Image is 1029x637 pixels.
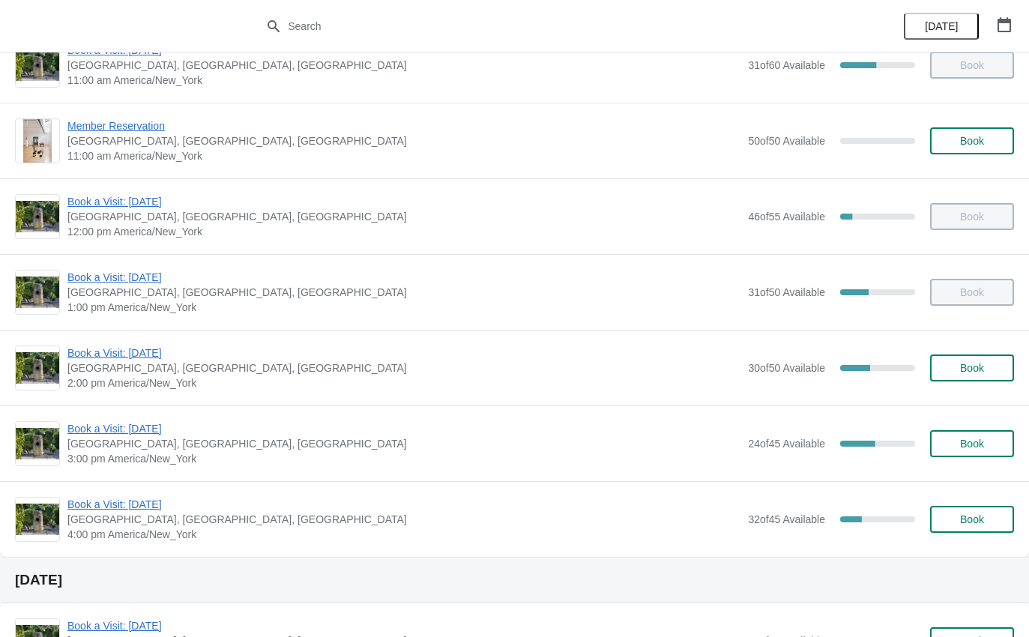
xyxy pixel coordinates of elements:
span: Book [960,135,984,147]
span: [GEOGRAPHIC_DATA], [GEOGRAPHIC_DATA], [GEOGRAPHIC_DATA] [67,436,740,451]
span: [GEOGRAPHIC_DATA], [GEOGRAPHIC_DATA], [GEOGRAPHIC_DATA] [67,209,740,224]
button: Book [930,127,1014,154]
h2: [DATE] [15,573,1014,588]
span: 3:00 pm America/New_York [67,451,740,466]
img: Book a Visit: August 2025 | The Noguchi Museum, 33rd Road, Queens, NY, USA | 2:00 pm America/New_... [16,352,59,384]
img: Book a Visit: August 2025 | The Noguchi Museum, 33rd Road, Queens, NY, USA | 12:00 pm America/New... [16,201,59,232]
button: Book [930,354,1014,381]
span: [GEOGRAPHIC_DATA], [GEOGRAPHIC_DATA], [GEOGRAPHIC_DATA] [67,133,740,148]
span: Book [960,438,984,450]
span: Book a Visit: [DATE] [67,194,740,209]
span: 11:00 am America/New_York [67,73,740,88]
button: Book [930,430,1014,457]
span: [GEOGRAPHIC_DATA], [GEOGRAPHIC_DATA], [GEOGRAPHIC_DATA] [67,58,740,73]
input: Search [287,13,772,40]
span: Book a Visit: [DATE] [67,270,740,285]
span: [GEOGRAPHIC_DATA], [GEOGRAPHIC_DATA], [GEOGRAPHIC_DATA] [67,285,740,300]
span: 32 of 45 Available [748,513,825,525]
img: Book a Visit: August 2025 | The Noguchi Museum, 33rd Road, Queens, NY, USA | 4:00 pm America/New_... [16,504,59,535]
span: 46 of 55 Available [748,211,825,223]
span: 50 of 50 Available [748,135,825,147]
img: Book a Visit: August 2025 | The Noguchi Museum, 33rd Road, Queens, NY, USA | 1:00 pm America/New_... [16,277,59,308]
span: 31 of 60 Available [748,59,825,71]
span: [DATE] [925,20,958,32]
span: Book [960,513,984,525]
span: 30 of 50 Available [748,362,825,374]
span: [GEOGRAPHIC_DATA], [GEOGRAPHIC_DATA], [GEOGRAPHIC_DATA] [67,512,740,527]
span: 12:00 pm America/New_York [67,224,740,239]
span: Book a Visit: [DATE] [67,618,740,633]
span: 31 of 50 Available [748,286,825,298]
span: Book a Visit: [DATE] [67,421,740,436]
span: Book a Visit: [DATE] [67,497,740,512]
span: 4:00 pm America/New_York [67,527,740,542]
span: Member Reservation [67,118,740,133]
span: 1:00 pm America/New_York [67,300,740,315]
span: Book a Visit: [DATE] [67,345,740,360]
img: Member Reservation | The Noguchi Museum, 33rd Road, Queens, NY, USA | 11:00 am America/New_York [23,119,52,163]
span: [GEOGRAPHIC_DATA], [GEOGRAPHIC_DATA], [GEOGRAPHIC_DATA] [67,360,740,375]
button: [DATE] [904,13,979,40]
img: Book a Visit: August 2025 | The Noguchi Museum, 33rd Road, Queens, NY, USA | 3:00 pm America/New_... [16,428,59,459]
span: 24 of 45 Available [748,438,825,450]
span: 11:00 am America/New_York [67,148,740,163]
button: Book [930,506,1014,533]
img: Book a Visit: August 2025 | The Noguchi Museum, 33rd Road, Queens, NY, USA | 11:00 am America/New... [16,49,59,81]
span: Book [960,362,984,374]
span: 2:00 pm America/New_York [67,375,740,390]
